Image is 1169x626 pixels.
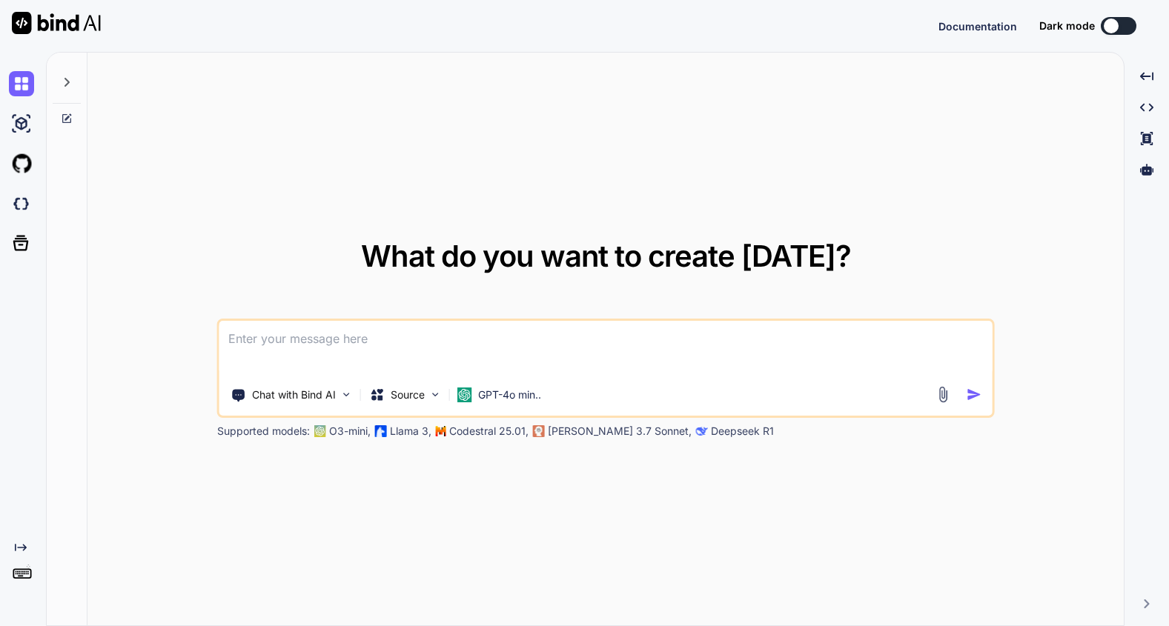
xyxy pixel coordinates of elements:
[252,387,336,402] p: Chat with Bind AI
[390,424,431,439] p: Llama 3,
[9,191,34,216] img: darkCloudIdeIcon
[478,387,541,402] p: GPT-4o min..
[429,388,442,401] img: Pick Models
[9,71,34,96] img: chat
[449,424,529,439] p: Codestral 25.01,
[314,425,326,437] img: GPT-4
[436,426,446,436] img: Mistral-AI
[457,387,472,402] img: GPT-4o mini
[217,424,310,439] p: Supported models:
[329,424,371,439] p: O3-mini,
[361,238,851,274] span: What do you want to create [DATE]?
[696,425,708,437] img: claude
[340,388,353,401] img: Pick Tools
[711,424,774,439] p: Deepseek R1
[9,111,34,136] img: ai-studio
[391,387,425,402] p: Source
[1039,19,1095,33] span: Dark mode
[533,425,545,437] img: claude
[935,386,952,403] img: attachment
[938,20,1017,33] span: Documentation
[9,151,34,176] img: githubLight
[12,12,101,34] img: Bind AI
[938,19,1017,34] button: Documentation
[967,387,982,402] img: icon
[375,425,387,437] img: Llama2
[548,424,692,439] p: [PERSON_NAME] 3.7 Sonnet,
